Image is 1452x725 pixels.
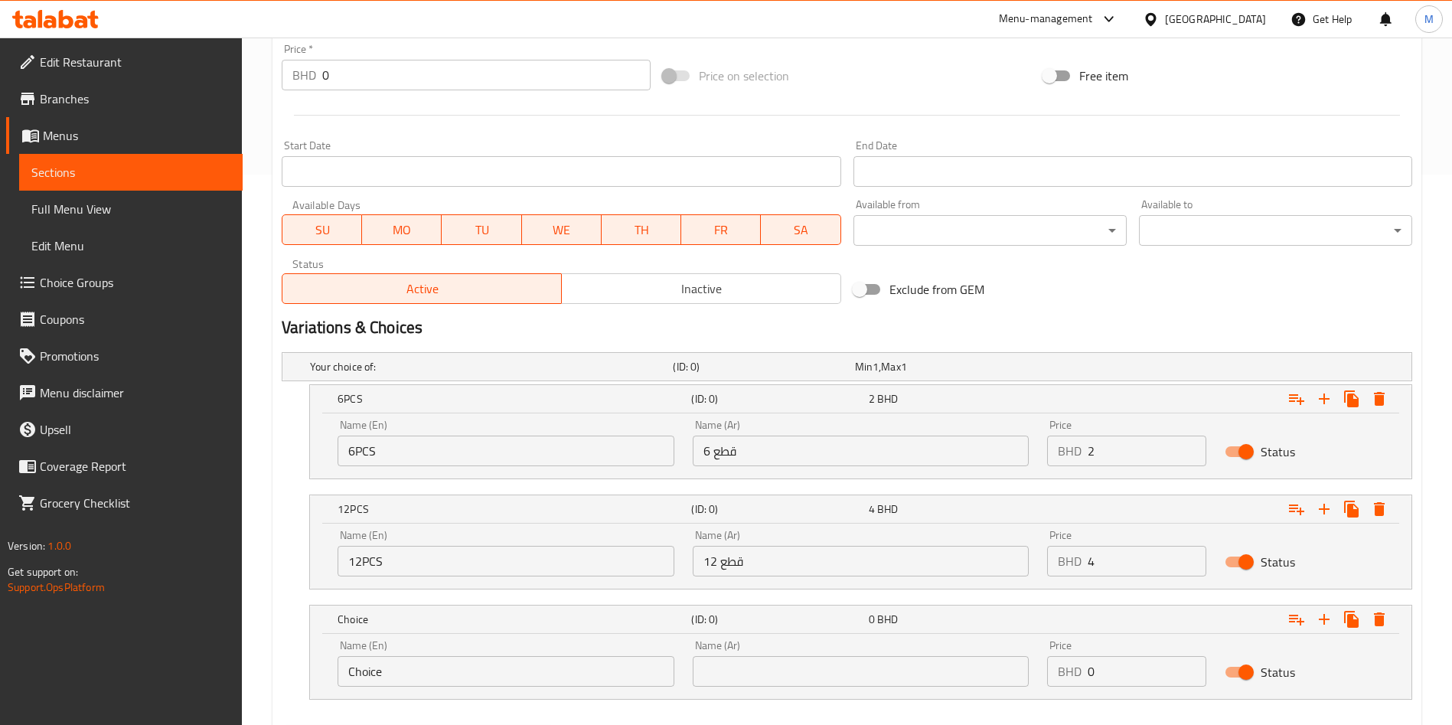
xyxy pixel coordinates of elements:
[608,219,675,241] span: TH
[40,494,230,512] span: Grocery Checklist
[338,436,674,466] input: Enter name En
[877,389,898,409] span: BHD
[6,264,243,301] a: Choice Groups
[901,357,907,377] span: 1
[8,577,105,597] a: Support.OpsPlatform
[522,214,602,245] button: WE
[1139,215,1412,246] div: ​
[693,546,1029,576] input: Enter name Ar
[853,215,1127,246] div: ​
[1366,495,1393,523] button: Delete 12PCS
[1165,11,1266,28] div: [GEOGRAPHIC_DATA]
[442,214,521,245] button: TU
[8,562,78,582] span: Get support on:
[673,359,848,374] h5: (ID: 0)
[869,609,875,629] span: 0
[31,237,230,255] span: Edit Menu
[40,457,230,475] span: Coverage Report
[761,214,840,245] button: SA
[1366,385,1393,413] button: Delete 6PCS
[19,154,243,191] a: Sections
[528,219,595,241] span: WE
[1058,442,1082,460] p: BHD
[31,163,230,181] span: Sections
[999,10,1093,28] div: Menu-management
[310,385,1411,413] div: Expand
[1283,385,1310,413] button: Add choice group
[877,499,898,519] span: BHD
[1261,553,1295,571] span: Status
[1058,662,1082,681] p: BHD
[691,391,862,407] h5: (ID: 0)
[881,357,900,377] span: Max
[338,656,674,687] input: Enter name En
[691,501,862,517] h5: (ID: 0)
[282,353,1411,380] div: Expand
[1283,495,1310,523] button: Add choice group
[448,219,515,241] span: TU
[1310,495,1338,523] button: Add new choice
[310,495,1411,523] div: Expand
[40,53,230,71] span: Edit Restaurant
[6,374,243,411] a: Menu disclaimer
[6,44,243,80] a: Edit Restaurant
[687,219,755,241] span: FR
[693,436,1029,466] input: Enter name Ar
[282,214,362,245] button: SU
[6,338,243,374] a: Promotions
[602,214,681,245] button: TH
[338,501,685,517] h5: 12PCS
[43,126,230,145] span: Menus
[6,117,243,154] a: Menus
[289,219,356,241] span: SU
[1088,656,1206,687] input: Please enter price
[8,536,45,556] span: Version:
[1088,546,1206,576] input: Please enter price
[310,606,1411,633] div: Expand
[699,67,789,85] span: Price on selection
[1424,11,1434,28] span: M
[1283,606,1310,633] button: Add choice group
[889,280,984,299] span: Exclude from GEM
[873,357,879,377] span: 1
[1079,67,1128,85] span: Free item
[362,214,442,245] button: MO
[282,273,562,304] button: Active
[282,316,1412,339] h2: Variations & Choices
[855,359,1030,374] div: ,
[40,347,230,365] span: Promotions
[6,485,243,521] a: Grocery Checklist
[31,200,230,218] span: Full Menu View
[869,499,875,519] span: 4
[338,391,685,407] h5: 6PCS
[40,310,230,328] span: Coupons
[1088,436,1206,466] input: Please enter price
[568,278,835,300] span: Inactive
[6,80,243,117] a: Branches
[338,612,685,627] h5: Choice
[681,214,761,245] button: FR
[1310,606,1338,633] button: Add new choice
[1261,663,1295,681] span: Status
[855,357,873,377] span: Min
[338,546,674,576] input: Enter name En
[6,448,243,485] a: Coverage Report
[40,90,230,108] span: Branches
[322,60,651,90] input: Please enter price
[292,66,316,84] p: BHD
[869,389,875,409] span: 2
[289,278,556,300] span: Active
[877,609,898,629] span: BHD
[368,219,436,241] span: MO
[6,301,243,338] a: Coupons
[1366,606,1393,633] button: Delete Choice
[6,411,243,448] a: Upsell
[1338,495,1366,523] button: Clone new choice
[1261,443,1295,461] span: Status
[47,536,71,556] span: 1.0.0
[19,191,243,227] a: Full Menu View
[40,420,230,439] span: Upsell
[693,656,1029,687] input: Enter name Ar
[561,273,841,304] button: Inactive
[1338,385,1366,413] button: Clone new choice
